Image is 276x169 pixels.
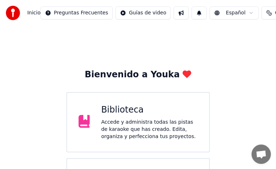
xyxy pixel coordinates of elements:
[27,9,41,17] span: Inicio
[6,6,20,20] img: youka
[85,69,191,81] div: Bienvenido a Youka
[116,6,171,19] button: Guías de video
[101,104,198,116] div: Biblioteca
[252,145,271,164] a: Open chat
[41,6,113,19] button: Preguntas Frecuentes
[27,9,41,17] nav: breadcrumb
[101,119,198,140] div: Accede y administra todas las pistas de karaoke que has creado. Edita, organiza y perfecciona tus...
